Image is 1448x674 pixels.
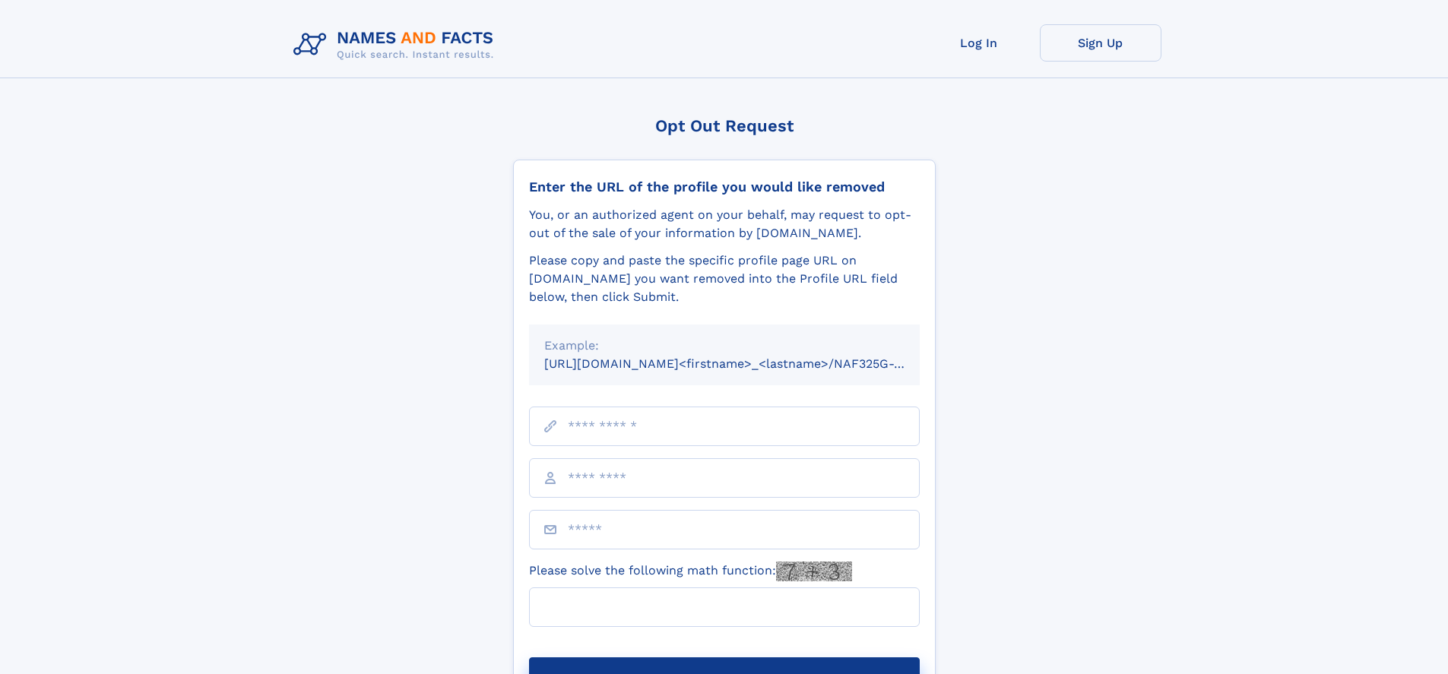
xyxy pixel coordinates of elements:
[529,562,852,581] label: Please solve the following math function:
[1040,24,1161,62] a: Sign Up
[544,337,905,355] div: Example:
[287,24,506,65] img: Logo Names and Facts
[513,116,936,135] div: Opt Out Request
[918,24,1040,62] a: Log In
[544,356,949,371] small: [URL][DOMAIN_NAME]<firstname>_<lastname>/NAF325G-xxxxxxxx
[529,252,920,306] div: Please copy and paste the specific profile page URL on [DOMAIN_NAME] you want removed into the Pr...
[529,179,920,195] div: Enter the URL of the profile you would like removed
[529,206,920,242] div: You, or an authorized agent on your behalf, may request to opt-out of the sale of your informatio...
